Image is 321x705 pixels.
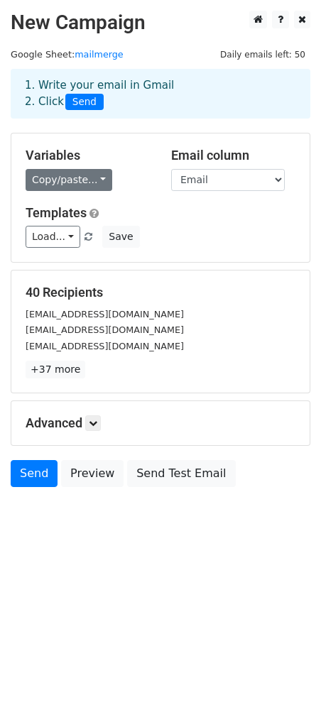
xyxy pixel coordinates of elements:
[26,324,184,335] small: [EMAIL_ADDRESS][DOMAIN_NAME]
[171,148,295,163] h5: Email column
[26,361,85,378] a: +37 more
[14,77,307,110] div: 1. Write your email in Gmail 2. Click
[215,47,310,62] span: Daily emails left: 50
[26,169,112,191] a: Copy/paste...
[26,309,184,319] small: [EMAIL_ADDRESS][DOMAIN_NAME]
[250,637,321,705] iframe: Chat Widget
[215,49,310,60] a: Daily emails left: 50
[26,148,150,163] h5: Variables
[127,460,235,487] a: Send Test Email
[26,285,295,300] h5: 40 Recipients
[102,226,139,248] button: Save
[26,226,80,248] a: Load...
[11,49,124,60] small: Google Sheet:
[75,49,124,60] a: mailmerge
[26,415,295,431] h5: Advanced
[11,11,310,35] h2: New Campaign
[65,94,104,111] span: Send
[26,341,184,351] small: [EMAIL_ADDRESS][DOMAIN_NAME]
[26,205,87,220] a: Templates
[61,460,124,487] a: Preview
[11,460,58,487] a: Send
